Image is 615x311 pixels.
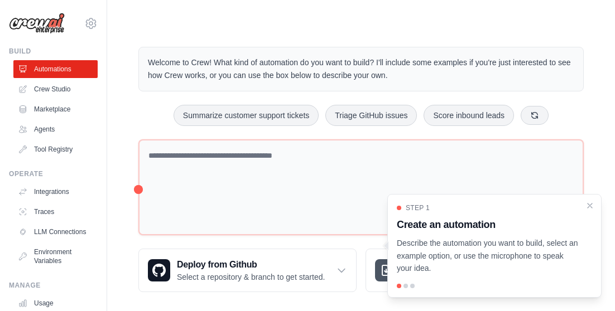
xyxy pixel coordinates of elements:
p: Describe the automation you want to build, select an example option, or use the microphone to spe... [397,237,579,275]
div: Build [9,47,98,56]
button: Score inbound leads [424,105,514,126]
a: Crew Studio [13,80,98,98]
button: Close walkthrough [585,201,594,210]
img: Logo [9,13,65,34]
p: Welcome to Crew! What kind of automation do you want to build? I'll include some examples if you'... [148,56,574,82]
a: Automations [13,60,98,78]
span: Step 1 [406,203,430,212]
a: Tool Registry [13,140,98,158]
a: Marketplace [13,100,98,118]
button: Summarize customer support tickets [174,105,319,126]
h3: Create an automation [397,217,579,232]
a: LLM Connections [13,223,98,241]
button: Triage GitHub issues [325,105,417,126]
a: Environment Variables [13,243,98,270]
div: Operate [9,169,98,178]
a: Agents [13,120,98,138]
a: Traces [13,203,98,221]
div: Manage [9,281,98,290]
h3: Deploy from Github [177,258,325,271]
p: Select a repository & branch to get started. [177,271,325,283]
a: Integrations [13,183,98,201]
